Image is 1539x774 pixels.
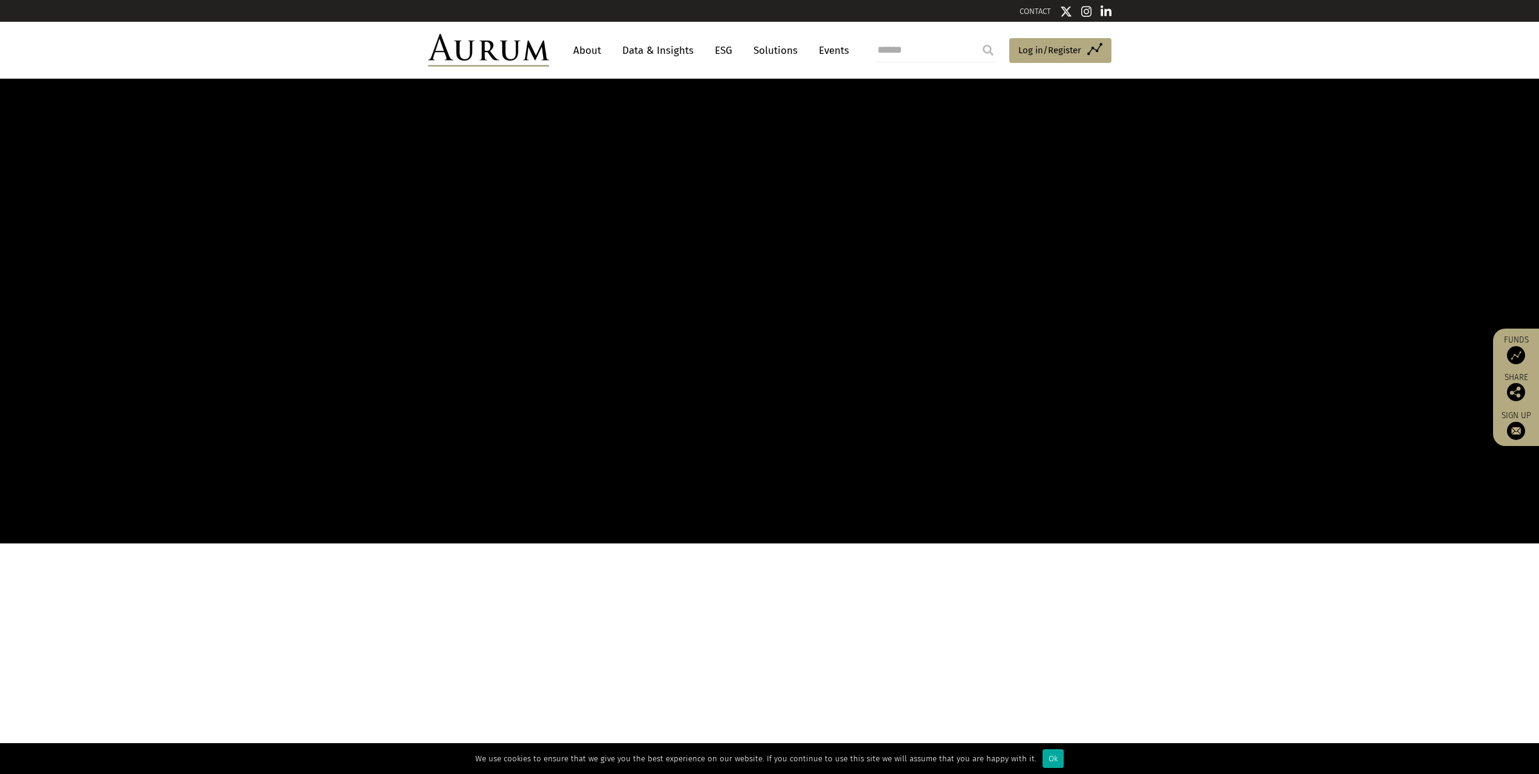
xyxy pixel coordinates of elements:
[1018,43,1081,57] span: Log in/Register
[1499,410,1533,440] a: Sign up
[1101,5,1111,18] img: Linkedin icon
[428,34,549,67] img: Aurum
[1507,383,1525,401] img: Share this post
[709,39,738,62] a: ESG
[1499,335,1533,364] a: Funds
[976,38,1000,62] input: Submit
[1009,38,1111,64] a: Log in/Register
[1081,5,1092,18] img: Instagram icon
[567,39,607,62] a: About
[747,39,804,62] a: Solutions
[1043,749,1064,768] div: Ok
[1060,5,1072,18] img: Twitter icon
[1507,422,1525,440] img: Sign up to our newsletter
[813,39,849,62] a: Events
[616,39,700,62] a: Data & Insights
[1507,346,1525,364] img: Access Funds
[1020,7,1051,16] a: CONTACT
[1499,373,1533,401] div: Share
